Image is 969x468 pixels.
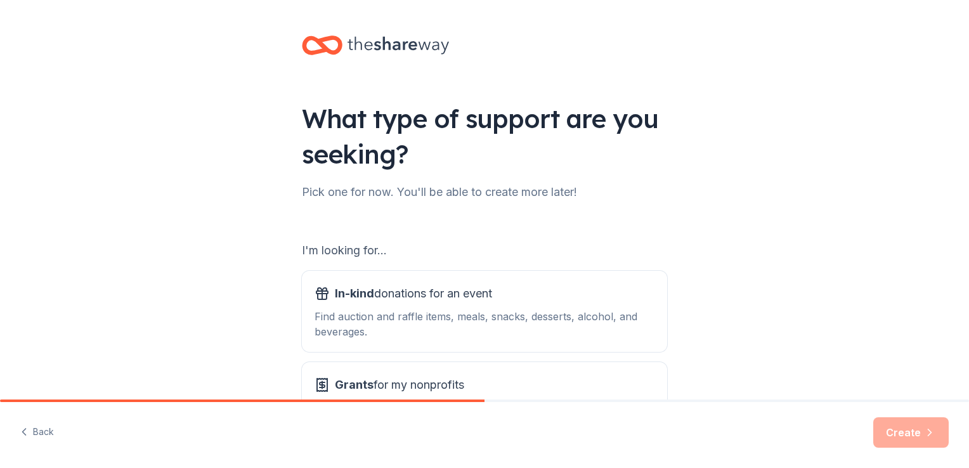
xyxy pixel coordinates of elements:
div: Find auction and raffle items, meals, snacks, desserts, alcohol, and beverages. [315,309,654,339]
div: What type of support are you seeking? [302,101,667,172]
span: In-kind [335,287,374,300]
div: Pick one for now. You'll be able to create more later! [302,182,667,202]
button: In-kinddonations for an eventFind auction and raffle items, meals, snacks, desserts, alcohol, and... [302,271,667,352]
div: I'm looking for... [302,240,667,261]
span: Grants [335,378,374,391]
button: Back [20,419,54,446]
button: Grantsfor my nonprofitsFind grants for projects & programming, general operations, capital, schol... [302,362,667,443]
span: donations for an event [335,283,492,304]
span: for my nonprofits [335,375,464,395]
